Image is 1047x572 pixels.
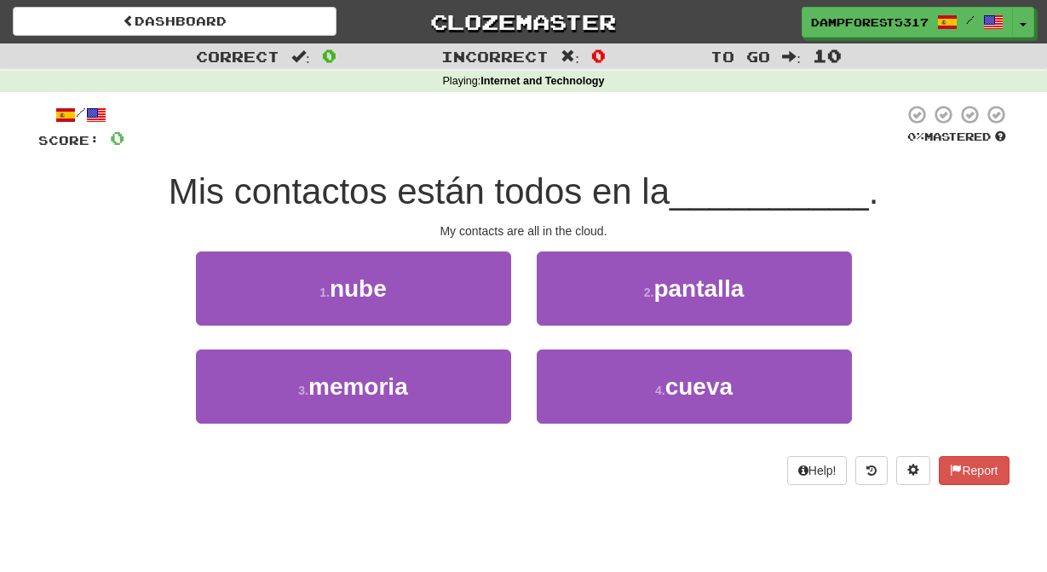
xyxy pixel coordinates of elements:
span: 0 [591,45,606,66]
span: / [966,14,975,26]
span: memoria [308,373,408,400]
small: 4 . [655,384,665,397]
span: DampForest5317 [811,14,929,30]
span: Correct [196,48,279,65]
span: . [869,171,879,211]
div: Mastered [904,130,1010,145]
button: Round history (alt+y) [855,456,888,485]
span: __________ [670,171,869,211]
span: pantalla [653,275,744,302]
span: : [291,49,310,64]
span: : [782,49,801,64]
div: / [38,104,124,125]
span: To go [710,48,770,65]
button: Help! [787,456,848,485]
small: 2 . [644,286,654,299]
span: : [561,49,579,64]
a: Dashboard [13,7,337,36]
button: Report [939,456,1009,485]
span: 10 [813,45,842,66]
small: 3 . [298,384,308,397]
button: 1.nube [196,251,511,326]
a: DampForest5317 / [802,7,1013,38]
span: 0 [110,127,124,148]
span: Mis contactos están todos en la [169,171,670,211]
button: 3.memoria [196,350,511,424]
span: cueva [665,373,733,400]
span: 0 % [907,130,924,143]
div: My contacts are all in the cloud. [38,222,1010,240]
strong: Internet and Technology [480,75,604,87]
small: 1 . [319,286,330,299]
span: nube [330,275,387,302]
span: 0 [322,45,337,66]
button: 4.cueva [537,350,852,424]
a: Clozemaster [362,7,686,37]
button: 2.pantalla [537,251,852,326]
span: Incorrect [441,48,549,65]
span: Score: [38,133,100,147]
